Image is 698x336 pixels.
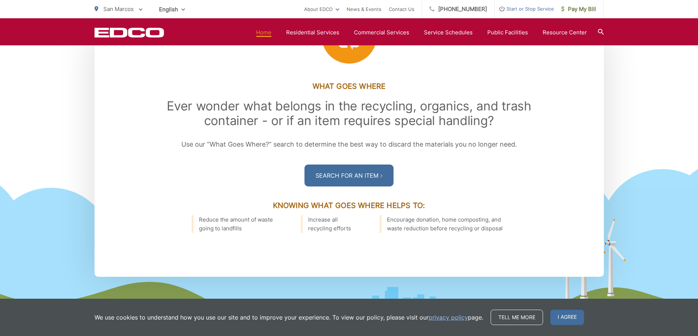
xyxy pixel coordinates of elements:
h2: Ever wonder what belongs in the recycling, organics, and trash container - or if an item requires... [139,99,560,128]
span: I agree [550,310,584,325]
span: English [154,3,191,16]
a: Tell me more [491,310,543,325]
a: About EDCO [304,5,339,14]
a: Home [256,28,272,37]
a: Search For an Item [304,165,394,186]
a: News & Events [347,5,381,14]
a: Public Facilities [487,28,528,37]
h3: Knowing What Goes Where Helps To: [139,201,560,210]
a: Residential Services [286,28,339,37]
h3: What Goes Where [139,82,560,91]
p: We use cookies to understand how you use our site and to improve your experience. To view our pol... [95,313,483,322]
a: Commercial Services [354,28,409,37]
span: Pay My Bill [561,5,596,14]
a: Resource Center [543,28,587,37]
a: EDCD logo. Return to the homepage. [95,27,164,38]
a: Service Schedules [424,28,473,37]
span: San Marcos [103,5,134,12]
p: Use our “What Goes Where?” search to determine the best way to discard the materials you no longe... [139,139,560,150]
a: privacy policy [429,313,468,322]
a: Contact Us [389,5,414,14]
li: Reduce the amount of waste going to landfills [192,215,279,233]
li: Increase all recycling efforts [301,215,357,233]
li: Encourage donation, home composting, and waste reduction before recycling or disposal [380,215,507,233]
